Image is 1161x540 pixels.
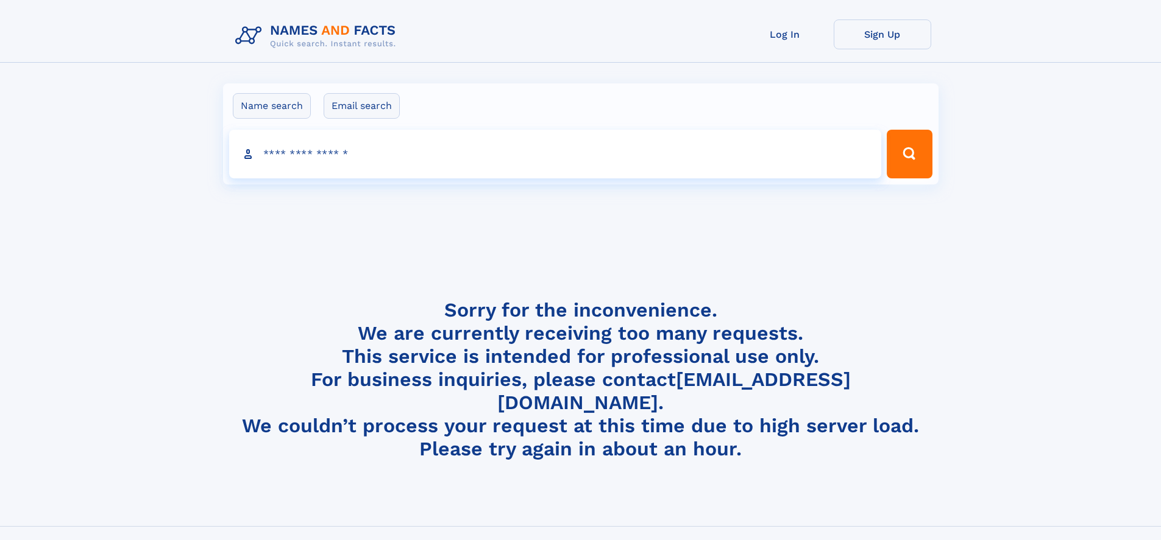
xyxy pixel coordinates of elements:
[230,298,931,461] h4: Sorry for the inconvenience. We are currently receiving too many requests. This service is intend...
[233,93,311,119] label: Name search
[887,130,932,178] button: Search Button
[497,368,851,414] a: [EMAIL_ADDRESS][DOMAIN_NAME]
[736,19,834,49] a: Log In
[229,130,882,178] input: search input
[230,19,406,52] img: Logo Names and Facts
[324,93,400,119] label: Email search
[834,19,931,49] a: Sign Up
